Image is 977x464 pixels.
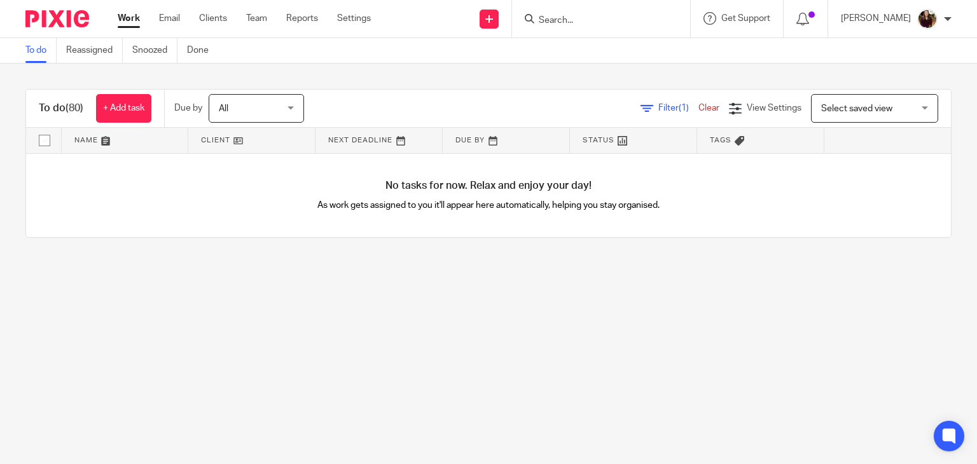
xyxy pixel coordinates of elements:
a: Email [159,12,180,25]
a: + Add task [96,94,151,123]
a: Snoozed [132,38,177,63]
a: Done [187,38,218,63]
img: MaxAcc_Sep21_ElliDeanPhoto_030.jpg [917,9,938,29]
a: Reports [286,12,318,25]
p: Due by [174,102,202,114]
span: Select saved view [821,104,892,113]
span: All [219,104,228,113]
h4: No tasks for now. Relax and enjoy your day! [26,179,951,193]
a: To do [25,38,57,63]
span: Filter [658,104,698,113]
span: Get Support [721,14,770,23]
img: Pixie [25,10,89,27]
span: (1) [679,104,689,113]
a: Reassigned [66,38,123,63]
a: Settings [337,12,371,25]
span: View Settings [747,104,801,113]
a: Clear [698,104,719,113]
a: Work [118,12,140,25]
input: Search [537,15,652,27]
p: As work gets assigned to you it'll appear here automatically, helping you stay organised. [258,199,720,212]
h1: To do [39,102,83,115]
span: (80) [66,103,83,113]
span: Tags [710,137,731,144]
a: Clients [199,12,227,25]
p: [PERSON_NAME] [841,12,911,25]
a: Team [246,12,267,25]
